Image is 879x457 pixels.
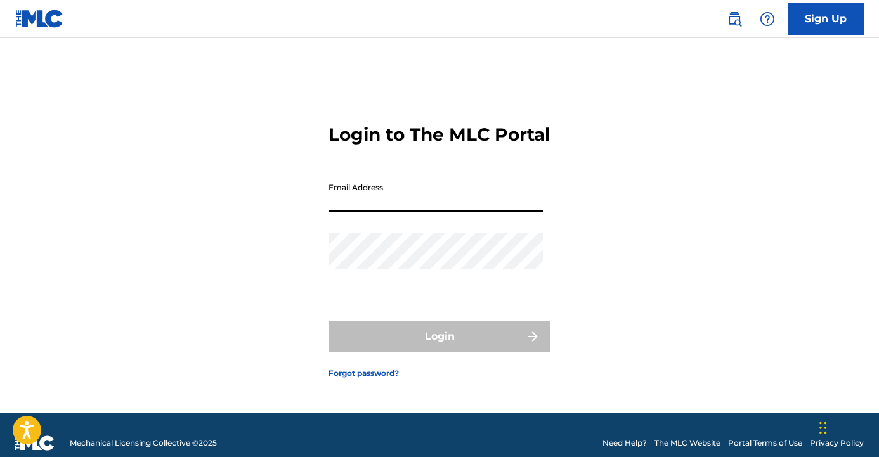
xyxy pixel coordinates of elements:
a: Forgot password? [329,368,399,379]
a: Sign Up [788,3,864,35]
div: Drag [819,409,827,447]
a: Need Help? [602,437,647,449]
a: Privacy Policy [810,437,864,449]
a: The MLC Website [654,437,720,449]
img: help [760,11,775,27]
a: Public Search [722,6,747,32]
img: search [727,11,742,27]
div: Help [755,6,780,32]
img: logo [15,435,55,451]
h3: Login to The MLC Portal [329,124,550,146]
span: Mechanical Licensing Collective © 2025 [70,437,217,449]
img: MLC Logo [15,10,64,28]
a: Portal Terms of Use [728,437,802,449]
iframe: Chat Widget [816,396,879,457]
